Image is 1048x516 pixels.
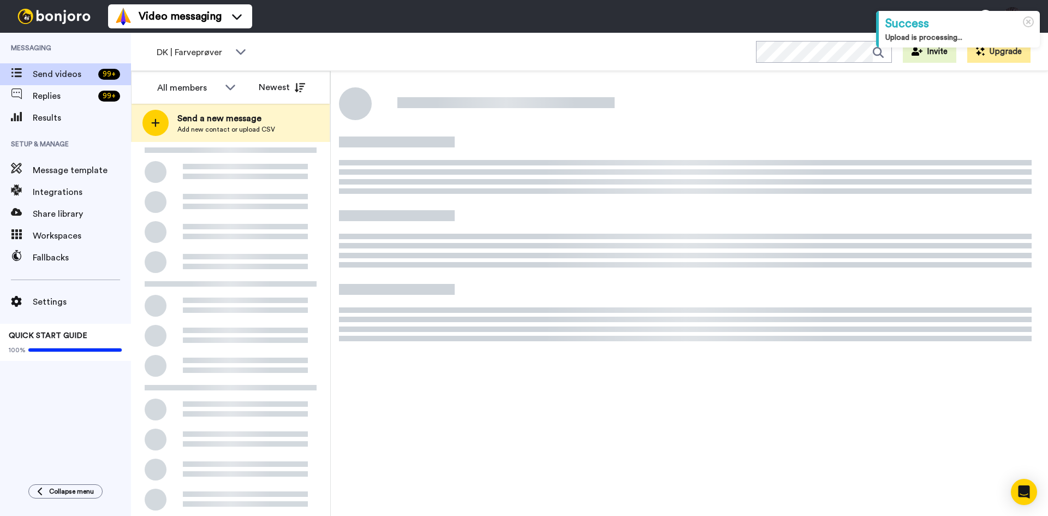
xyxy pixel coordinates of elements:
span: Video messaging [139,9,222,24]
span: Share library [33,207,131,221]
div: 99 + [98,91,120,102]
span: Integrations [33,186,131,199]
span: Fallbacks [33,251,131,264]
span: DK | Farveprøver [157,46,230,59]
img: vm-color.svg [115,8,132,25]
div: All members [157,81,219,94]
span: Replies [33,90,94,103]
span: Workspaces [33,229,131,242]
span: Settings [33,295,131,309]
div: 99 + [98,69,120,80]
span: Send a new message [177,112,275,125]
span: Add new contact or upload CSV [177,125,275,134]
span: Send videos [33,68,94,81]
button: Upgrade [967,41,1031,63]
span: Results [33,111,131,124]
div: Upload is processing... [885,32,1033,43]
div: Open Intercom Messenger [1011,479,1037,505]
button: Collapse menu [28,484,103,499]
span: Collapse menu [49,487,94,496]
div: Success [885,15,1033,32]
button: Newest [251,76,313,98]
img: bj-logo-header-white.svg [13,9,95,24]
button: Invite [903,41,956,63]
span: QUICK START GUIDE [9,332,87,340]
span: 100% [9,346,26,354]
span: Message template [33,164,131,177]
